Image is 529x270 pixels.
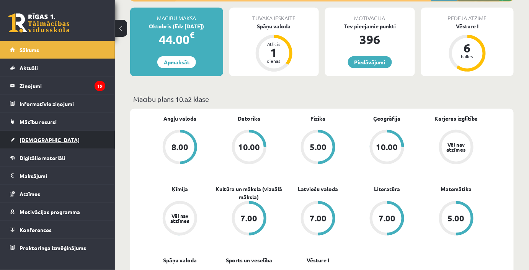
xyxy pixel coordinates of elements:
div: 1 [263,46,286,59]
span: [DEMOGRAPHIC_DATA] [20,136,80,143]
div: Spāņu valoda [229,22,319,30]
div: Mācību maksa [130,8,223,22]
a: Sports un veselība [226,256,272,264]
a: [DEMOGRAPHIC_DATA] [10,131,105,149]
div: 5.00 [310,143,327,151]
a: Literatūra [374,185,400,193]
a: Spāņu valoda [163,256,197,264]
a: Apmaksāt [157,56,196,68]
a: 8.00 [145,130,214,166]
div: 44.00 [130,30,223,49]
a: 10.00 [214,130,283,166]
a: 10.00 [353,130,421,166]
span: Motivācijas programma [20,208,80,215]
a: 7.00 [284,201,353,237]
div: Tev pieejamie punkti [325,22,415,30]
a: Ķīmija [172,185,188,193]
div: Vēsture I [421,22,514,30]
a: Vēsture I 6 balles [421,22,514,73]
a: Karjeras izglītība [434,115,478,123]
span: Aktuāli [20,64,38,71]
div: 7.00 [310,214,327,223]
div: 6 [456,42,479,54]
a: Ziņojumi19 [10,77,105,95]
a: 5.00 [422,201,491,237]
a: Vēsture I [307,256,329,264]
a: Rīgas 1. Tālmācības vidusskola [8,13,70,33]
div: Tuvākā ieskaite [229,8,319,22]
a: 5.00 [284,130,353,166]
a: Motivācijas programma [10,203,105,221]
div: Vēl nav atzīmes [446,142,467,152]
p: Mācību plāns 10.a2 klase [133,94,511,104]
a: Latviešu valoda [298,185,338,193]
a: Sākums [10,41,105,59]
a: Piedāvājumi [348,56,392,68]
a: Angļu valoda [163,115,196,123]
div: Vēl nav atzīmes [169,213,191,223]
a: Vēl nav atzīmes [422,130,491,166]
a: Datorika [238,115,260,123]
a: 7.00 [214,201,283,237]
div: 5.00 [448,214,465,223]
span: € [189,29,194,41]
div: 8.00 [171,143,188,151]
a: Konferences [10,221,105,239]
div: dienas [263,59,286,63]
div: Oktobris (līdz [DATE]) [130,22,223,30]
span: Sākums [20,46,39,53]
div: balles [456,54,479,59]
div: 10.00 [376,143,398,151]
i: 19 [95,81,105,91]
span: Atzīmes [20,190,40,197]
a: Fizika [310,115,325,123]
a: Atzīmes [10,185,105,203]
a: Kultūra un māksla (vizuālā māksla) [214,185,283,201]
a: Matemātika [441,185,472,193]
div: 7.00 [379,214,395,223]
legend: Informatīvie ziņojumi [20,95,105,113]
a: Vēl nav atzīmes [145,201,214,237]
div: Atlicis [263,42,286,46]
a: Informatīvie ziņojumi [10,95,105,113]
div: Pēdējā atzīme [421,8,514,22]
a: Mācību resursi [10,113,105,131]
a: Spāņu valoda Atlicis 1 dienas [229,22,319,73]
span: Proktoringa izmēģinājums [20,244,86,251]
div: 10.00 [238,143,260,151]
div: 7.00 [241,214,258,223]
span: Digitālie materiāli [20,154,65,161]
div: 396 [325,30,415,49]
a: Ģeogrāfija [374,115,401,123]
a: Proktoringa izmēģinājums [10,239,105,257]
div: Motivācija [325,8,415,22]
a: Maksājumi [10,167,105,185]
a: Digitālie materiāli [10,149,105,167]
a: 7.00 [353,201,421,237]
span: Konferences [20,226,52,233]
span: Mācību resursi [20,118,57,125]
legend: Ziņojumi [20,77,105,95]
legend: Maksājumi [20,167,105,185]
a: Aktuāli [10,59,105,77]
